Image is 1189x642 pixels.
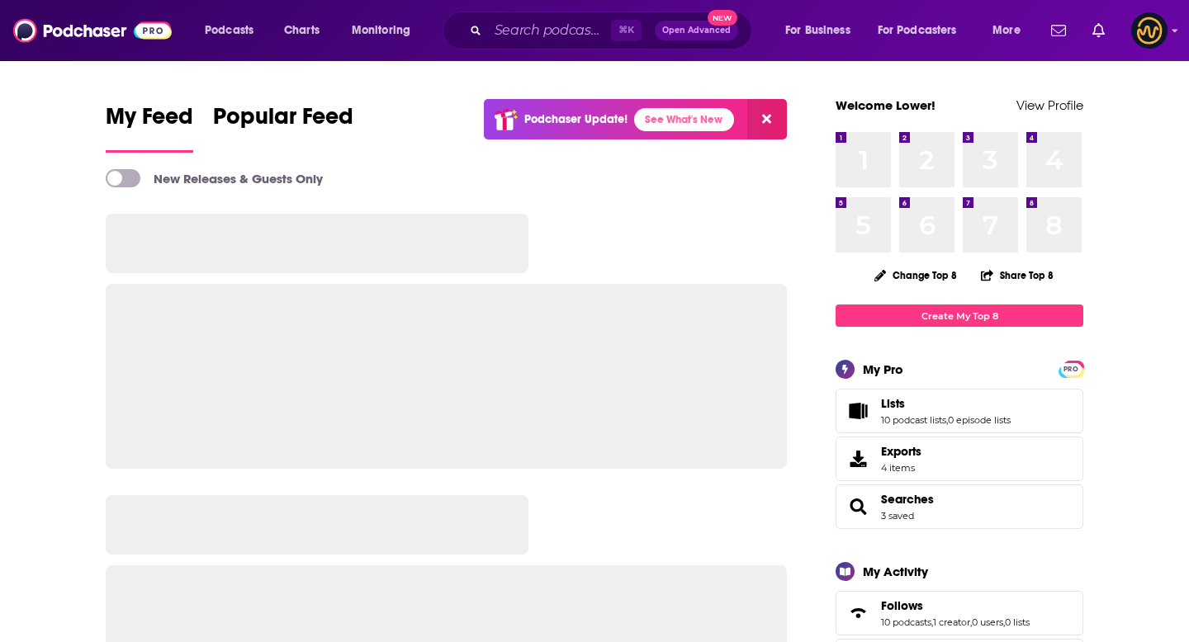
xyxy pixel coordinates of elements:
a: Searches [881,492,934,507]
span: , [970,616,972,628]
a: Show notifications dropdown [1086,17,1111,45]
span: Monitoring [352,19,410,42]
button: Show profile menu [1131,12,1168,49]
div: Search podcasts, credits, & more... [458,12,768,50]
a: My Feed [106,102,193,153]
a: See What's New [634,108,734,131]
a: Follows [881,598,1030,613]
span: Exports [881,444,921,459]
button: Share Top 8 [980,259,1054,291]
span: New [708,10,737,26]
span: My Feed [106,102,193,140]
img: User Profile [1131,12,1168,49]
span: Logged in as LowerStreet [1131,12,1168,49]
a: 10 podcasts [881,616,931,628]
a: Show notifications dropdown [1045,17,1073,45]
a: Lists [881,396,1011,411]
span: Charts [284,19,320,42]
a: View Profile [1016,97,1083,113]
a: New Releases & Guests Only [106,169,323,187]
button: open menu [981,17,1041,44]
div: My Pro [863,361,903,377]
span: Podcasts [205,19,253,42]
button: open menu [193,17,275,44]
span: Open Advanced [662,26,731,35]
a: 1 creator [933,616,970,628]
button: open menu [867,17,981,44]
a: 0 episode lists [948,414,1011,426]
a: PRO [1061,362,1081,375]
span: Popular Feed [213,102,353,140]
span: , [931,616,933,628]
div: My Activity [863,564,928,579]
a: 0 lists [1005,616,1030,628]
button: open menu [774,17,871,44]
span: For Business [785,19,850,42]
span: Lists [881,396,905,411]
p: Podchaser Update! [524,112,628,126]
img: Podchaser - Follow, Share and Rate Podcasts [13,15,172,46]
button: open menu [340,17,432,44]
a: Popular Feed [213,102,353,153]
span: 4 items [881,462,921,474]
span: More [992,19,1021,42]
a: Welcome Lower! [836,97,936,113]
span: Searches [836,484,1083,529]
button: Change Top 8 [865,265,967,286]
span: Exports [841,447,874,470]
a: Lists [841,399,874,422]
a: 3 saved [881,510,914,522]
span: ⌘ K [611,20,642,41]
span: Follows [881,598,923,613]
a: Searches [841,495,874,518]
a: 10 podcast lists [881,414,946,426]
a: 0 users [972,616,1003,628]
span: Follows [836,591,1083,635]
span: For Podcasters [878,19,957,42]
a: Create My Top 8 [836,304,1083,327]
span: PRO [1061,363,1081,375]
input: Search podcasts, credits, & more... [488,17,611,44]
span: Lists [836,389,1083,433]
a: Exports [836,437,1083,481]
button: Open AdvancedNew [655,21,738,40]
span: , [946,414,948,426]
a: Charts [273,17,329,44]
span: , [1003,616,1005,628]
a: Follows [841,602,874,625]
